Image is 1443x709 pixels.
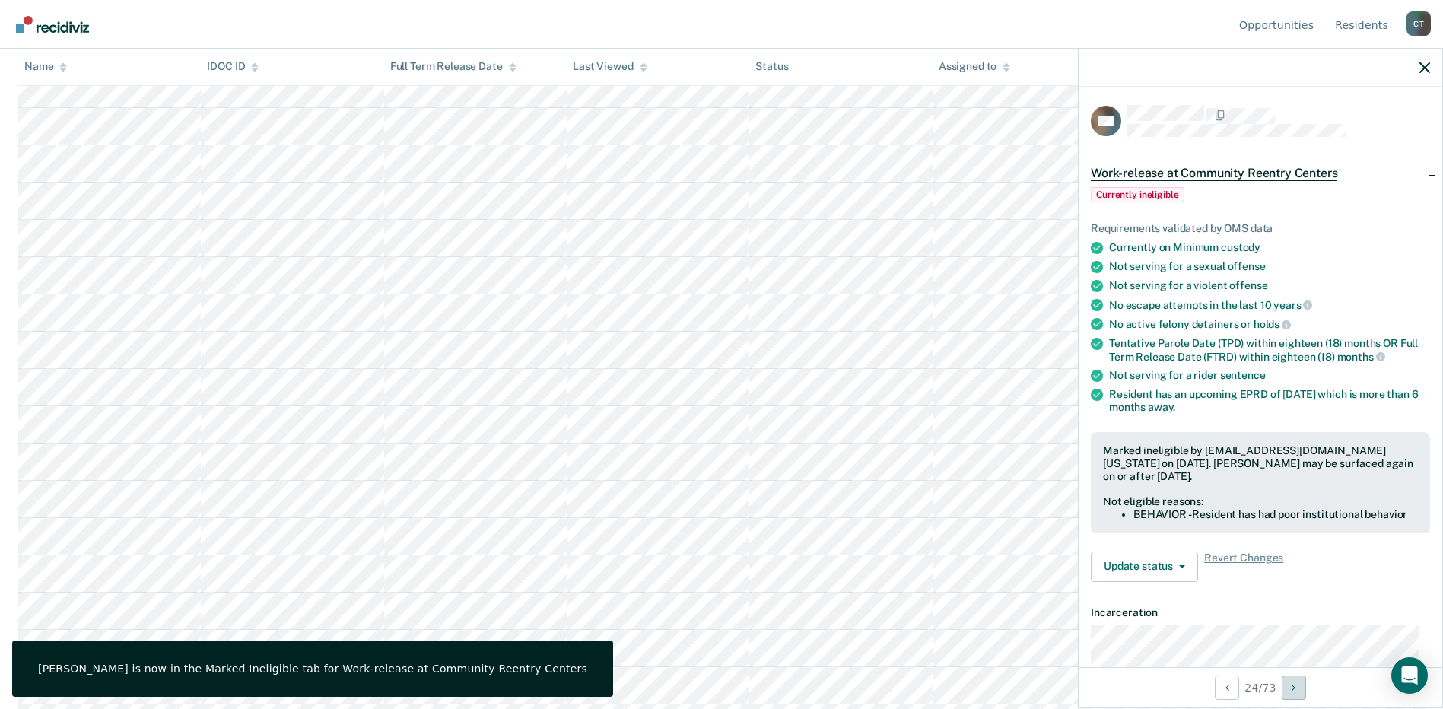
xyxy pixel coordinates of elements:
div: IDOC ID [207,61,259,74]
img: Recidiviz [16,16,89,33]
div: Not serving for a violent [1109,279,1430,292]
div: Name [24,61,67,74]
span: Revert Changes [1204,552,1283,582]
div: Not serving for a rider [1109,369,1430,382]
div: Requirements validated by OMS data [1091,222,1430,235]
div: Currently on Minimum [1109,241,1430,254]
span: away. [1148,401,1175,413]
div: 24 / 73 [1079,667,1442,707]
span: holds [1254,318,1291,330]
span: sentence [1220,369,1266,381]
div: Status [755,61,788,74]
div: Not serving for a sexual [1109,260,1430,273]
button: Previous Opportunity [1215,676,1239,700]
div: C T [1406,11,1431,36]
div: Last Viewed [573,61,647,74]
div: Work-release at Community Reentry CentersCurrently ineligible [1079,149,1442,216]
div: Assigned to [939,61,1010,74]
button: Next Opportunity [1282,676,1306,700]
div: No escape attempts in the last 10 [1109,298,1430,312]
div: Resident has an upcoming EPRD of [DATE] which is more than 6 months [1109,388,1430,414]
button: Update status [1091,552,1198,582]
button: Profile dropdown button [1406,11,1431,36]
span: years [1273,299,1312,311]
div: No active felony detainers or [1109,317,1430,331]
dt: Incarceration [1091,606,1430,619]
div: Not eligible reasons: [1103,495,1418,508]
div: [PERSON_NAME] is now in the Marked Ineligible tab for Work-release at Community Reentry Centers [38,662,587,676]
span: Currently ineligible [1091,187,1184,202]
span: months [1337,351,1385,363]
div: Tentative Parole Date (TPD) within eighteen (18) months OR Full Term Release Date (FTRD) within e... [1109,337,1430,363]
span: offense [1228,260,1266,272]
span: Work-release at Community Reentry Centers [1091,166,1337,181]
span: custody [1221,241,1260,253]
div: Marked ineligible by [EMAIL_ADDRESS][DOMAIN_NAME][US_STATE] on [DATE]. [PERSON_NAME] may be surfa... [1103,444,1418,482]
div: Open Intercom Messenger [1391,657,1428,694]
li: BEHAVIOR - Resident has had poor institutional behavior [1133,508,1418,521]
div: Full Term Release Date [390,61,516,74]
span: offense [1229,279,1267,291]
